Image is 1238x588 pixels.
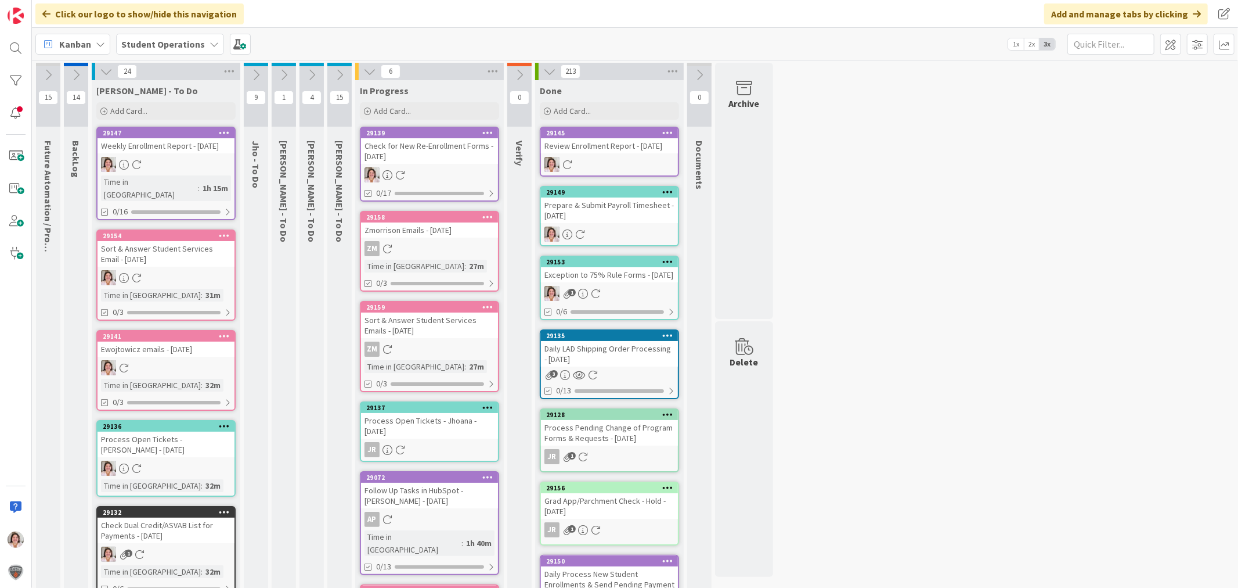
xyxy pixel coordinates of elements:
span: : [201,565,203,578]
div: Follow Up Tasks in HubSpot - [PERSON_NAME] - [DATE] [361,483,498,508]
div: 27m [466,260,487,273]
div: Process Open Tickets - Jhoana - [DATE] [361,413,498,439]
div: 29128 [541,410,678,420]
span: 1 [568,525,576,533]
div: 29156 [546,484,678,492]
img: EW [544,157,560,172]
div: Process Pending Change of Program Forms & Requests - [DATE] [541,420,678,446]
span: Done [540,85,562,96]
span: 4 [302,91,322,105]
div: 29139 [361,128,498,138]
span: Kanban [59,37,91,51]
span: Add Card... [374,106,411,116]
div: 29158Zmorrison Emails - [DATE] [361,212,498,238]
div: ZM [364,342,380,357]
span: 15 [38,91,58,105]
span: 0/3 [376,277,387,289]
span: 14 [66,91,86,105]
div: JR [541,522,678,537]
div: 29132 [98,507,234,518]
div: 32m [203,479,223,492]
div: 29135Daily LAD Shipping Order Processing - [DATE] [541,331,678,367]
img: EW [101,360,116,375]
span: Future Automation / Process Building [42,141,54,299]
div: JR [364,442,380,457]
div: 29147 [103,129,234,137]
div: 29154Sort & Answer Student Services Email - [DATE] [98,231,234,267]
span: 0 [510,91,529,105]
div: 1h 40m [463,537,495,550]
div: 29135 [541,331,678,341]
span: 0 [690,91,709,105]
div: 32m [203,379,223,392]
div: Sort & Answer Student Services Email - [DATE] [98,241,234,267]
span: 3x [1040,38,1055,50]
div: EW [541,157,678,172]
div: Time in [GEOGRAPHIC_DATA] [364,360,464,373]
span: : [201,379,203,392]
div: 29145 [546,129,678,137]
div: Check for New Re-Enrollment Forms - [DATE] [361,138,498,164]
span: Add Card... [554,106,591,116]
div: 29128Process Pending Change of Program Forms & Requests - [DATE] [541,410,678,446]
div: 29139 [366,129,498,137]
span: 9 [246,91,266,105]
div: 29137 [361,403,498,413]
div: 29141Ewojtowicz emails - [DATE] [98,331,234,357]
div: 29149 [541,187,678,198]
div: EW [541,286,678,301]
div: 29150 [541,556,678,567]
span: BackLog [70,141,82,178]
span: 0/13 [376,561,391,573]
div: EW [361,167,498,182]
img: avatar [8,564,24,580]
img: EW [544,227,560,242]
span: Documents [694,141,705,189]
img: Visit kanbanzone.com [8,8,24,24]
div: 29135 [546,332,678,340]
div: Zmorrison Emails - [DATE] [361,223,498,238]
div: 29136Process Open Tickets - [PERSON_NAME] - [DATE] [98,421,234,457]
div: 29128 [546,411,678,419]
span: : [201,479,203,492]
span: 0/3 [113,396,124,408]
div: 29072Follow Up Tasks in HubSpot - [PERSON_NAME] - [DATE] [361,472,498,508]
div: 29159Sort & Answer Student Services Emails - [DATE] [361,302,498,338]
div: EW [98,547,234,562]
div: ZM [361,241,498,256]
div: 29149 [546,188,678,196]
img: EW [101,547,116,562]
div: Exception to 75% Rule Forms - [DATE] [541,267,678,282]
div: 29156Grad App/Parchment Check - Hold - [DATE] [541,483,678,519]
img: EW [101,461,116,476]
div: Delete [730,355,759,369]
div: 29132 [103,508,234,517]
div: 1h 15m [200,182,231,195]
div: Archive [729,96,760,110]
div: Time in [GEOGRAPHIC_DATA] [101,565,201,578]
span: 0/13 [556,385,571,397]
div: Time in [GEOGRAPHIC_DATA] [101,379,201,392]
span: : [198,182,200,195]
div: 29137 [366,404,498,412]
div: Time in [GEOGRAPHIC_DATA] [101,175,198,201]
div: Sort & Answer Student Services Emails - [DATE] [361,313,498,338]
div: 29141 [103,332,234,340]
div: 29158 [366,213,498,221]
span: 0/3 [113,306,124,318]
img: EW [364,167,380,182]
b: Student Operations [121,38,205,50]
div: ZM [364,241,380,256]
div: 29136 [103,422,234,431]
span: 6 [381,64,400,78]
span: 1 [568,289,576,296]
div: 29145Review Enrollment Report - [DATE] [541,128,678,153]
span: 1 [568,452,576,460]
span: Amanda - To Do [334,141,345,242]
div: Check Dual Credit/ASVAB List for Payments - [DATE] [98,518,234,543]
div: Process Open Tickets - [PERSON_NAME] - [DATE] [98,432,234,457]
span: : [464,260,466,273]
div: Grad App/Parchment Check - Hold - [DATE] [541,493,678,519]
div: 29147 [98,128,234,138]
div: 29153 [546,258,678,266]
